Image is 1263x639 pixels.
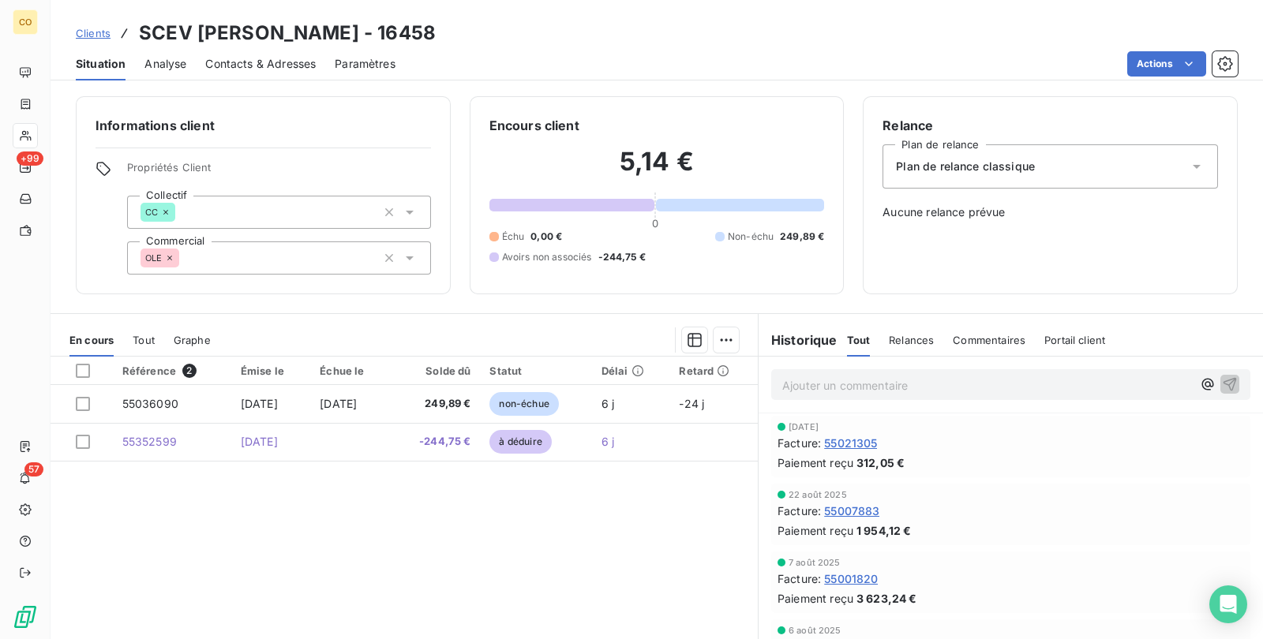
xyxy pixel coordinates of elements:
span: -24 j [679,397,704,410]
input: Ajouter une valeur [179,251,192,265]
span: Graphe [174,334,211,346]
span: Paiement reçu [778,590,853,607]
span: Tout [133,334,155,346]
span: Tout [847,334,871,346]
h6: Encours client [489,116,579,135]
span: Avoirs non associés [502,250,592,264]
span: 0 [652,217,658,230]
div: Échue le [320,364,381,377]
span: à déduire [489,430,551,454]
span: Relances [889,334,934,346]
span: Facture : [778,435,821,451]
span: Analyse [144,56,186,72]
span: Facture : [778,570,821,587]
span: [DATE] [241,435,278,448]
span: 6 j [602,435,614,448]
span: Paiement reçu [778,454,853,471]
div: CO [13,9,38,35]
span: Paramètres [335,56,395,72]
img: Logo LeanPay [13,604,38,630]
span: 7 août 2025 [789,558,841,567]
span: En cours [69,334,114,346]
span: 55352599 [122,435,177,448]
span: Propriétés Client [127,161,431,183]
span: 312,05 € [856,454,905,471]
div: Solde dû [400,364,470,377]
div: Open Intercom Messenger [1209,585,1247,623]
span: 3 623,24 € [856,590,917,607]
span: 6 j [602,397,614,410]
span: Commentaires [953,334,1025,346]
span: +99 [17,151,43,166]
span: 0,00 € [530,230,562,244]
span: Portail client [1044,334,1105,346]
span: 57 [24,462,43,476]
span: [DATE] [320,397,357,410]
h2: 5,14 € [489,146,825,193]
span: 1 954,12 € [856,522,912,539]
span: -244,75 € [400,434,470,450]
div: Délai [602,364,661,377]
span: 6 août 2025 [789,626,841,635]
span: Situation [76,56,126,72]
span: CC [145,207,158,217]
span: [DATE] [789,422,819,432]
span: 249,89 € [400,396,470,412]
span: 55001820 [824,570,878,587]
span: Paiement reçu [778,522,853,539]
span: 55036090 [122,397,178,410]
div: Référence [122,364,222,378]
h3: SCEV [PERSON_NAME] - 16458 [139,19,436,47]
span: Aucune relance prévue [883,204,1218,220]
span: Facture : [778,503,821,519]
span: [DATE] [241,397,278,410]
span: 55021305 [824,435,877,451]
span: Échu [502,230,525,244]
span: 22 août 2025 [789,490,847,499]
span: Non-échu [728,230,774,244]
button: Actions [1127,51,1206,77]
h6: Historique [759,331,838,349]
a: Clients [76,25,111,41]
span: OLE [145,253,162,263]
span: 55007883 [824,503,879,519]
span: 2 [182,364,197,378]
span: Contacts & Adresses [205,56,316,72]
h6: Relance [883,116,1218,135]
div: Émise le [241,364,301,377]
h6: Informations client [96,116,431,135]
span: 249,89 € [780,230,824,244]
div: Statut [489,364,582,377]
span: Clients [76,27,111,39]
span: -244,75 € [598,250,646,264]
input: Ajouter une valeur [175,205,188,219]
div: Retard [679,364,748,377]
span: non-échue [489,392,558,416]
span: Plan de relance classique [896,159,1035,174]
